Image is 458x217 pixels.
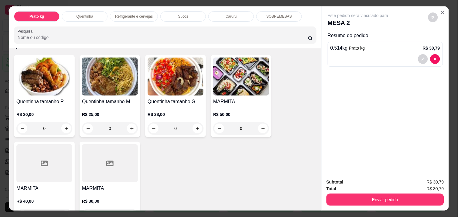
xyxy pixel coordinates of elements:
[82,58,138,96] img: product-image
[214,124,224,133] button: decrease-product-quantity
[82,198,138,204] p: R$ 30,00
[213,58,269,96] img: product-image
[226,14,237,19] p: Caruru
[326,180,343,184] strong: Subtotal
[438,8,448,17] button: Close
[427,185,444,192] span: R$ 30,79
[349,46,365,51] span: Prato kg
[326,194,444,206] button: Enviar pedido
[328,19,388,27] p: MESA 2
[61,124,71,133] button: increase-product-quantity
[178,14,188,19] p: Sucos
[115,14,153,19] p: Refrigerante e cervejas
[82,98,138,105] h4: Quentinha tamanho M
[82,111,138,117] p: R$ 25,00
[193,124,202,133] button: increase-product-quantity
[16,185,72,192] h4: MARMITA
[18,29,35,34] label: Pesquisa
[328,32,443,39] p: Resumo do pedido
[18,124,27,133] button: decrease-product-quantity
[328,12,388,19] p: Este pedido será vinculado para
[427,179,444,185] span: R$ 30,79
[82,185,138,192] h4: MARMITA
[16,111,72,117] p: R$ 20,00
[148,111,203,117] p: R$ 28,00
[16,58,72,96] img: product-image
[83,124,93,133] button: decrease-product-quantity
[330,44,365,52] p: 0.514 kg
[16,98,72,105] h4: Quentinha tamanho P
[148,58,203,96] img: product-image
[149,124,159,133] button: decrease-product-quantity
[213,111,269,117] p: R$ 50,00
[16,198,72,204] p: R$ 40,00
[430,54,440,64] button: decrease-product-quantity
[423,45,440,51] p: R$ 30,79
[418,54,428,64] button: decrease-product-quantity
[326,186,336,191] strong: Total
[127,124,137,133] button: increase-product-quantity
[148,98,203,105] h4: Quentinha tamanho G
[266,14,292,19] p: SOBREMESAS
[18,34,308,40] input: Pesquisa
[428,12,438,22] button: decrease-product-quantity
[29,14,44,19] p: Prato kg
[76,14,93,19] p: Quentinha
[258,124,268,133] button: increase-product-quantity
[213,98,269,105] h4: MARMITA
